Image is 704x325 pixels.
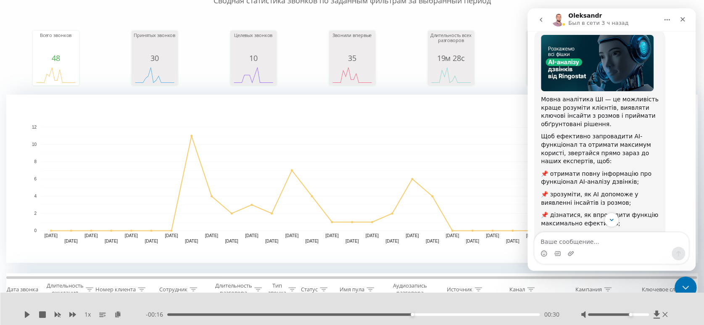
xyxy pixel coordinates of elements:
[145,239,158,243] text: [DATE]
[642,286,685,293] div: Ключевое слово
[6,95,698,263] svg: A chart.
[144,238,158,252] button: Отправить сообщение…
[215,282,252,296] div: Длительность разговора
[430,33,472,54] div: Длительность всех разговоров
[34,177,37,181] text: 6
[34,194,37,198] text: 4
[13,203,131,219] div: 📌 дізнатися, як впровадити функцію максимально ефективно;
[486,233,499,238] text: [DATE]
[466,239,479,243] text: [DATE]
[35,54,77,62] div: 48
[125,233,138,238] text: [DATE]
[13,182,131,198] div: 📌 зрозуміти, як АІ допоможе у виявленні інсайтів із розмов;
[45,233,58,238] text: [DATE]
[7,224,161,238] textarea: Ваше сообщение...
[232,62,274,87] svg: A chart.
[268,282,286,296] div: Тип звонка
[446,233,459,238] text: [DATE]
[544,310,559,319] span: 00:30
[134,33,176,54] div: Принятых звонков
[411,313,414,316] div: Accessibility label
[77,204,91,219] button: Scroll to bottom
[165,233,178,238] text: [DATE]
[84,310,91,319] span: 1 x
[325,233,339,238] text: [DATE]
[526,233,539,238] text: [DATE]
[34,228,37,233] text: 0
[629,313,632,316] div: Accessibility label
[134,54,176,62] div: 30
[7,21,138,278] div: Мовна аналітика ШІ — це можливість краще розуміти клієнтів, виявляти ключові інсайти з розмов і п...
[506,239,519,243] text: [DATE]
[331,62,373,87] svg: A chart.
[232,33,274,54] div: Целевых звонков
[205,233,219,238] text: [DATE]
[134,62,176,87] svg: A chart.
[35,62,77,87] svg: A chart.
[146,310,167,319] span: - 00:16
[13,161,131,178] div: 📌 отримати повну інформацію про функціонал AI-аналізу дзвінків;
[32,142,37,147] text: 10
[575,286,602,293] div: Кампания
[331,54,373,62] div: 35
[47,282,84,296] div: Длительность ожидания
[345,239,359,243] text: [DATE]
[430,62,472,87] svg: A chart.
[285,233,299,238] text: [DATE]
[64,239,78,243] text: [DATE]
[7,286,38,293] div: Дата звонка
[245,233,258,238] text: [DATE]
[509,286,525,293] div: Канал
[331,33,373,54] div: Звонили впервые
[159,286,187,293] div: Сотрудник
[13,242,20,248] button: Средство выбора эмодзи
[426,239,439,243] text: [DATE]
[34,211,37,216] text: 2
[447,286,472,293] div: Источник
[430,54,472,62] div: 19м 28с
[675,277,697,299] iframe: Intercom live chat
[527,8,696,271] iframe: Intercom live chat
[389,282,431,296] div: Аудиозапись разговора
[232,54,274,62] div: 10
[301,286,318,293] div: Статус
[340,286,364,293] div: Имя пула
[34,159,37,164] text: 8
[185,239,198,243] text: [DATE]
[32,125,37,129] text: 12
[95,286,136,293] div: Номер клиента
[26,242,33,248] button: Средство выбора GIF-файла
[84,233,98,238] text: [DATE]
[305,239,319,243] text: [DATE]
[406,233,419,238] text: [DATE]
[385,239,399,243] text: [DATE]
[35,33,77,54] div: Всего звонков
[225,239,238,243] text: [DATE]
[7,21,161,296] div: Oleksandr говорит…
[13,124,131,157] div: Щоб ефективно запровадити AI-функціонал та отримати максимум користі, звертайся прямо зараз до на...
[40,242,47,248] button: Добавить вложение
[365,233,379,238] text: [DATE]
[13,87,131,120] div: Мовна аналітика ШІ — це можливість краще розуміти клієнтів, виявляти ключові інсайти з розмов і п...
[105,239,118,243] text: [DATE]
[265,239,279,243] text: [DATE]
